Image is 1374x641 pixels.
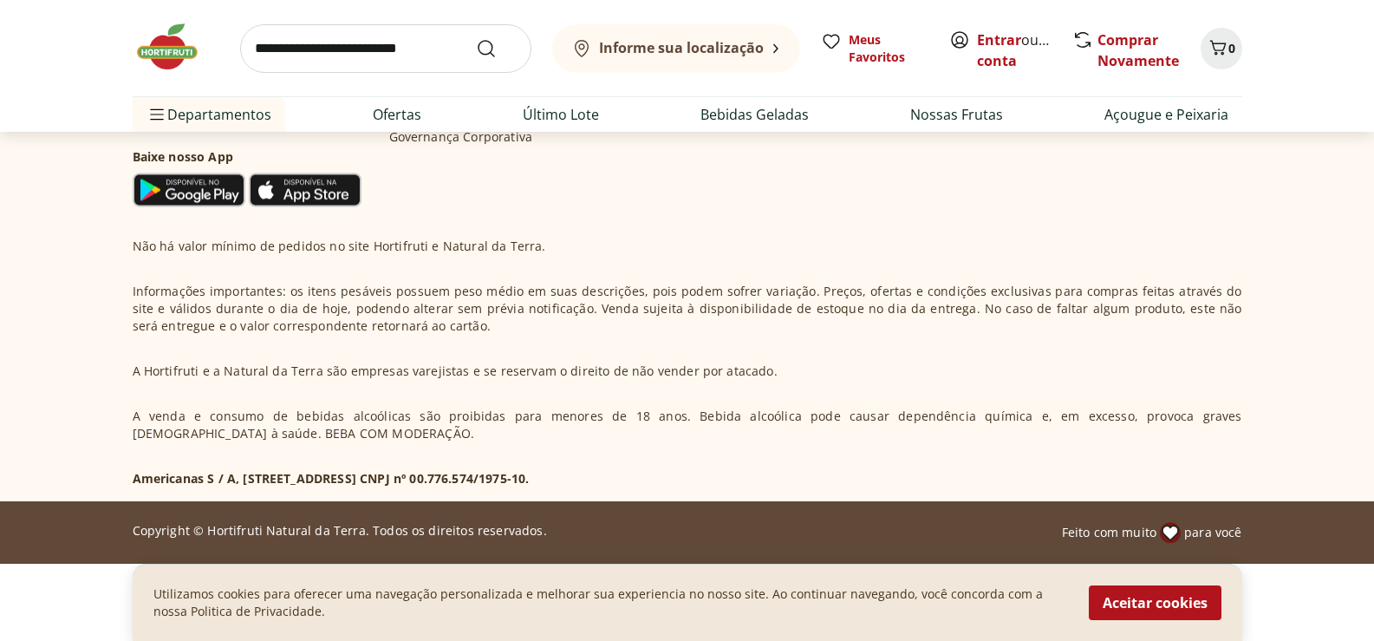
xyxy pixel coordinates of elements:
a: Comprar Novamente [1097,30,1179,70]
button: Carrinho [1201,28,1242,69]
p: Americanas S / A, [STREET_ADDRESS] CNPJ nº 00.776.574/1975-10. [133,470,530,487]
span: para você [1184,524,1241,541]
span: Departamentos [147,94,271,135]
b: Informe sua localização [599,38,764,57]
p: Utilizamos cookies para oferecer uma navegação personalizada e melhorar sua experiencia no nosso ... [153,585,1068,620]
button: Submit Search [476,38,518,59]
a: Meus Favoritos [821,31,928,66]
button: Aceitar cookies [1089,585,1221,620]
a: Bebidas Geladas [700,104,809,125]
span: ou [977,29,1054,71]
a: Governança Corporativa [389,128,533,146]
span: Meus Favoritos [849,31,928,66]
a: Açougue e Peixaria [1104,104,1228,125]
p: Informações importantes: os itens pesáveis possuem peso médio em suas descrições, pois podem sofr... [133,283,1242,335]
img: Google Play Icon [133,173,245,207]
a: Criar conta [977,30,1072,70]
span: Feito com muito [1062,524,1156,541]
img: App Store Icon [249,173,361,207]
a: Entrar [977,30,1021,49]
img: Hortifruti [133,21,219,73]
span: 0 [1228,40,1235,56]
button: Informe sua localização [552,24,800,73]
h3: Baixe nosso App [133,148,361,166]
button: Menu [147,94,167,135]
p: Copyright © Hortifruti Natural da Terra. Todos os direitos reservados. [133,522,547,540]
a: Último Lote [523,104,599,125]
a: Nossas Frutas [910,104,1003,125]
input: search [240,24,531,73]
p: Não há valor mínimo de pedidos no site Hortifruti e Natural da Terra. [133,238,546,255]
a: Ofertas [373,104,421,125]
p: A Hortifruti e a Natural da Terra são empresas varejistas e se reservam o direito de não vender p... [133,363,778,380]
p: A venda e consumo de bebidas alcoólicas são proibidas para menores de 18 anos. Bebida alcoólica p... [133,408,1242,442]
